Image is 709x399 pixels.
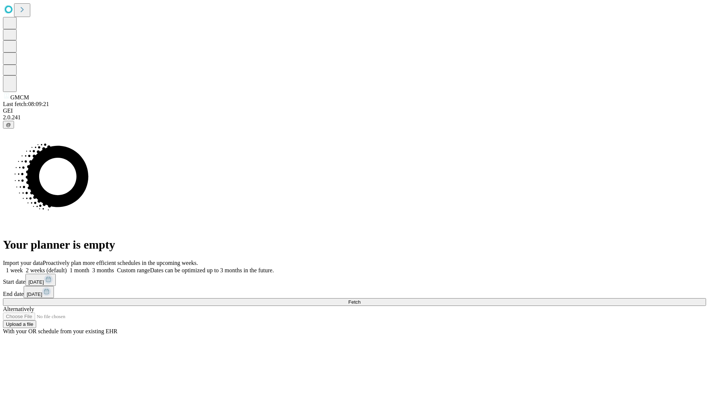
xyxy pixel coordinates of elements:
[3,328,117,334] span: With your OR schedule from your existing EHR
[6,122,11,127] span: @
[3,286,706,298] div: End date
[3,260,43,266] span: Import your data
[117,267,150,273] span: Custom range
[3,274,706,286] div: Start date
[3,298,706,306] button: Fetch
[43,260,198,266] span: Proactively plan more efficient schedules in the upcoming weeks.
[10,94,29,100] span: GMCM
[24,286,54,298] button: [DATE]
[26,267,67,273] span: 2 weeks (default)
[348,299,360,305] span: Fetch
[3,238,706,252] h1: Your planner is empty
[28,279,44,285] span: [DATE]
[70,267,89,273] span: 1 month
[3,306,34,312] span: Alternatively
[3,121,14,129] button: @
[27,291,42,297] span: [DATE]
[3,108,706,114] div: GEI
[3,320,36,328] button: Upload a file
[6,267,23,273] span: 1 week
[3,101,49,107] span: Last fetch: 08:09:21
[3,114,706,121] div: 2.0.241
[150,267,274,273] span: Dates can be optimized up to 3 months in the future.
[25,274,56,286] button: [DATE]
[92,267,114,273] span: 3 months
